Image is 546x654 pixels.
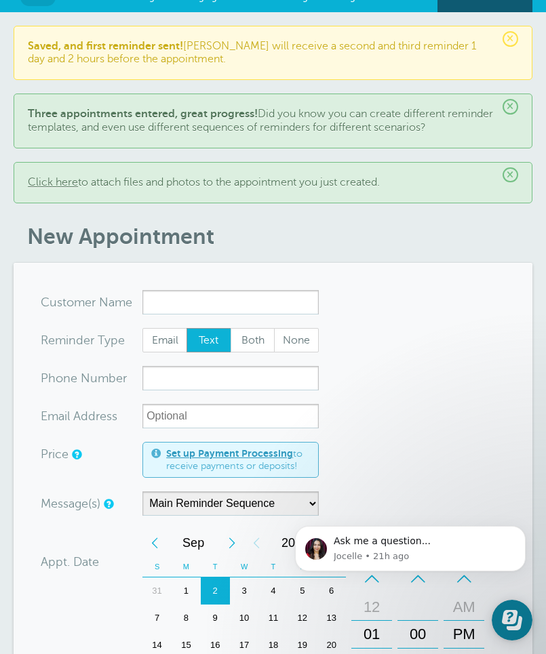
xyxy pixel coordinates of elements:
[41,334,125,346] label: Reminder Type
[143,329,187,352] span: Email
[259,577,288,605] div: Thursday, September 4
[230,577,259,605] div: Wednesday, September 3
[259,556,288,577] th: T
[244,529,269,556] div: Previous Year
[166,448,310,472] span: to receive payments or deposits!
[201,605,230,632] div: 9
[172,577,201,605] div: Monday, September 1
[28,176,78,188] a: Click here
[172,605,201,632] div: 8
[41,290,142,314] div: ame
[142,605,172,632] div: Sunday, September 7
[259,577,288,605] div: 4
[28,40,518,66] p: [PERSON_NAME] will receive a second and third reminder 1 day and 2 hours before the appointment.
[142,556,172,577] th: S
[62,296,109,308] span: tomer N
[230,605,259,632] div: Wednesday, September 10
[231,328,275,352] label: Both
[63,372,98,384] span: ne Nu
[503,31,518,47] span: ×
[28,40,183,52] b: Saved, and first reminder sent!
[187,329,231,352] span: Text
[230,605,259,632] div: 10
[28,108,258,120] b: Three appointments entered, great progress!
[28,176,518,189] p: to attach files and photos to the appointment you just created.
[231,329,275,352] span: Both
[503,167,518,183] span: ×
[220,529,244,556] div: Next Month
[275,329,318,352] span: None
[230,556,259,577] th: W
[230,577,259,605] div: 3
[27,224,532,249] h1: New Appointment
[142,577,172,605] div: Sunday, August 31
[201,556,230,577] th: T
[167,529,220,556] span: September
[269,529,321,556] span: 2025
[41,497,100,510] label: Message(s)
[41,448,69,460] label: Price
[41,556,99,568] label: Appt. Date
[201,605,230,632] div: Tuesday, September 9
[104,499,112,508] a: Simple templates and custom messages will use the reminder schedule set under Settings > Reminder...
[187,328,231,352] label: Text
[41,404,142,428] div: ress
[142,328,187,352] label: Email
[41,410,64,422] span: Ema
[172,605,201,632] div: Monday, September 8
[503,99,518,115] span: ×
[28,108,518,134] p: Did you know you can create different reminder templates, and even use different sequences of rem...
[201,577,230,605] div: Tuesday, September 2
[172,577,201,605] div: 1
[275,506,546,647] iframe: Intercom notifications message
[64,410,96,422] span: il Add
[72,450,80,459] a: An optional price for the appointment. If you set a price, you can include a payment link in your...
[41,296,62,308] span: Cus
[259,605,288,632] div: Thursday, September 11
[142,404,319,428] input: Optional
[142,577,172,605] div: 31
[41,372,63,384] span: Pho
[142,529,167,556] div: Previous Month
[142,605,172,632] div: 7
[41,366,142,390] div: mber
[274,328,319,352] label: None
[172,556,201,577] th: M
[259,605,288,632] div: 11
[201,577,230,605] div: 2
[166,448,293,459] a: Set up Payment Processing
